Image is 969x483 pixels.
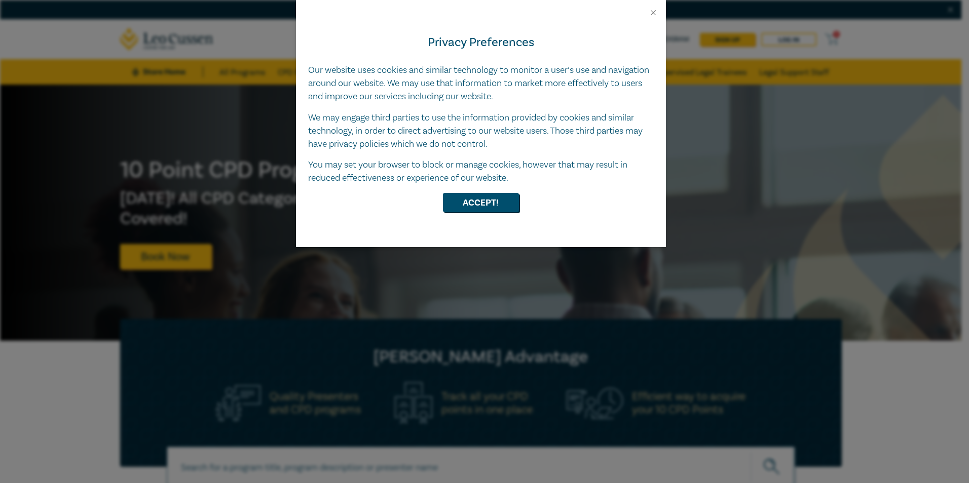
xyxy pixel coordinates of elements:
h4: Privacy Preferences [308,33,654,52]
p: We may engage third parties to use the information provided by cookies and similar technology, in... [308,111,654,151]
p: Our website uses cookies and similar technology to monitor a user’s use and navigation around our... [308,64,654,103]
button: Accept! [443,193,519,212]
button: Close [649,8,658,17]
p: You may set your browser to block or manage cookies, however that may result in reduced effective... [308,158,654,185]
